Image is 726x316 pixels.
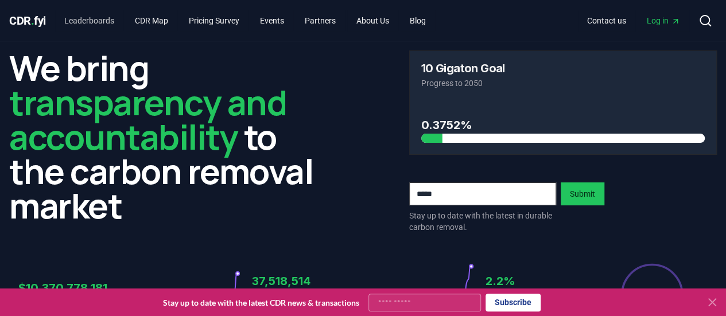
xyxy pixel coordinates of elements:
[9,50,317,223] h2: We bring to the carbon removal market
[647,15,680,26] span: Log in
[9,13,46,29] a: CDR.fyi
[296,10,345,31] a: Partners
[578,10,635,31] a: Contact us
[180,10,249,31] a: Pricing Survey
[252,272,363,290] h3: 37,518,514
[486,272,597,290] h3: 2.2%
[9,14,46,28] span: CDR fyi
[251,10,293,31] a: Events
[9,79,286,160] span: transparency and accountability
[347,10,398,31] a: About Us
[55,10,123,31] a: Leaderboards
[31,14,34,28] span: .
[638,10,689,31] a: Log in
[578,10,689,31] nav: Main
[126,10,177,31] a: CDR Map
[421,63,505,74] h3: 10 Gigaton Goal
[421,77,705,89] p: Progress to 2050
[55,10,435,31] nav: Main
[18,279,130,297] h3: $10,370,778,181
[409,210,556,233] p: Stay up to date with the latest in durable carbon removal.
[421,116,705,134] h3: 0.3752%
[401,10,435,31] a: Blog
[561,182,604,205] button: Submit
